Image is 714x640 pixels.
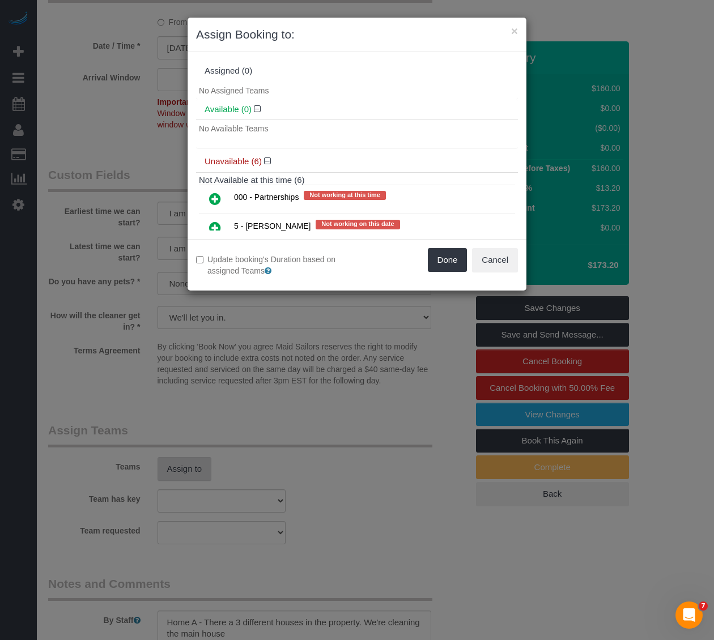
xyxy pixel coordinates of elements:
[199,176,515,185] h4: Not Available at this time (6)
[196,26,518,43] h3: Assign Booking to:
[234,193,299,202] span: 000 - Partnerships
[196,256,203,263] input: Update booking's Duration based on assigned Teams
[205,66,509,76] div: Assigned (0)
[196,254,348,276] label: Update booking's Duration based on assigned Teams
[199,86,269,95] span: No Assigned Teams
[511,25,518,37] button: ×
[234,222,311,231] span: 5 - [PERSON_NAME]
[316,220,399,229] span: Not working on this date
[205,157,509,167] h4: Unavailable (6)
[699,601,708,611] span: 7
[675,601,703,629] iframe: Intercom live chat
[304,191,386,200] span: Not working at this time
[472,248,518,272] button: Cancel
[199,124,268,133] span: No Available Teams
[205,105,509,114] h4: Available (0)
[428,248,467,272] button: Done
